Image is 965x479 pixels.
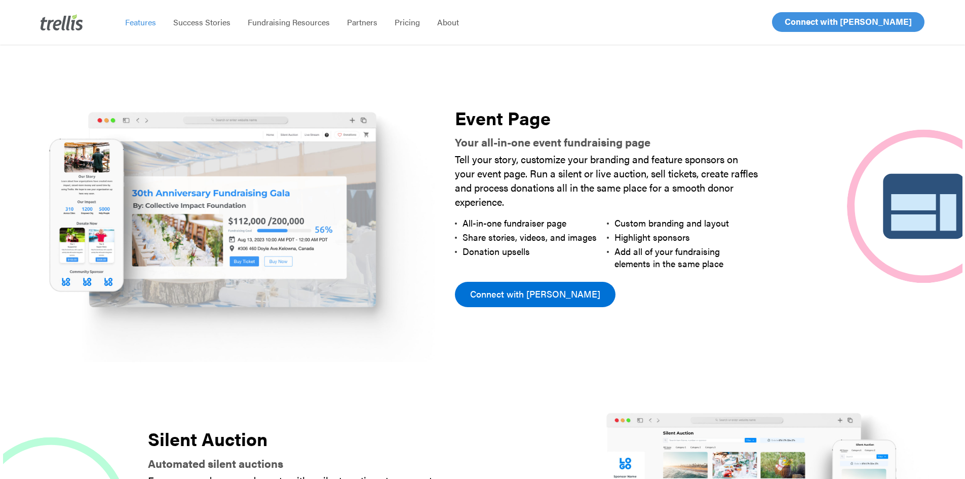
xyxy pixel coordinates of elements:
span: Share stories, videos, and images [462,231,597,243]
strong: Event Page [455,104,551,131]
span: Highlight sponsors [614,231,690,243]
span: Donation upsells [462,245,530,257]
span: Custom branding and layout [614,216,729,229]
a: About [429,17,468,27]
a: Partners [338,17,386,27]
span: Partners [347,16,377,28]
a: Connect with [PERSON_NAME] [772,12,924,32]
span: Pricing [395,16,420,28]
span: Success Stories [173,16,230,28]
span: About [437,16,459,28]
a: Features [117,17,165,27]
span: Tell your story, customize your branding and feature sponsors on your event page. Run a silent or... [455,152,758,209]
strong: Automated silent auctions [148,455,283,471]
span: Fundraising Resources [248,16,330,28]
span: Connect with [PERSON_NAME] [470,287,600,301]
img: Trellis [41,14,83,30]
a: Success Stories [165,17,239,27]
a: Connect with [PERSON_NAME] [455,282,615,307]
strong: Silent Auction [148,425,267,452]
a: Pricing [386,17,429,27]
a: Fundraising Resources [239,17,338,27]
span: Connect with [PERSON_NAME] [785,15,912,27]
span: Features [125,16,156,28]
span: Add all of your fundraising elements in the same place [614,245,723,270]
span: All-in-one fundraiser page [462,216,566,229]
strong: Your all-in-one event fundraising page [455,134,650,150]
